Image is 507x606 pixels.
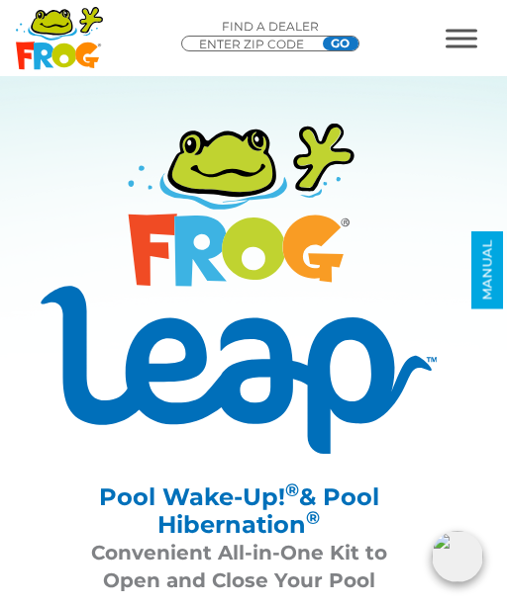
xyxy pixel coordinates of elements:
[197,37,316,52] input: Zip Code Form
[285,479,299,501] sup: ®
[323,37,358,50] input: GO
[432,531,483,582] img: openIcon
[306,507,320,529] sup: ®
[181,18,359,36] p: Find A Dealer
[60,539,417,594] h3: Convenient All-in-One Kit to Open and Close Your Pool
[41,124,437,454] img: Product Logo
[446,29,477,47] button: MENU
[471,231,503,309] a: MANUAL
[60,483,417,539] h2: Pool Wake-Up! & Pool Hibernation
